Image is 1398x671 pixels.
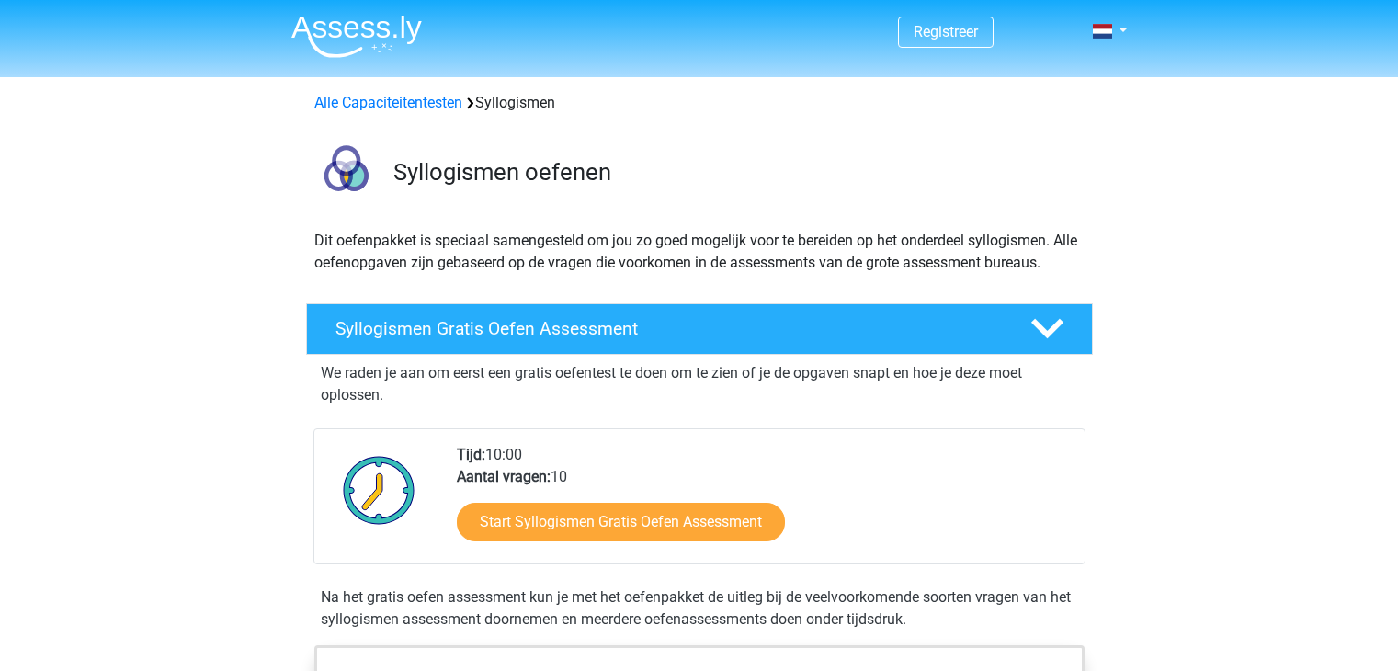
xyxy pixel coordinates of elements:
b: Aantal vragen: [457,468,551,485]
a: Syllogismen Gratis Oefen Assessment [299,303,1100,355]
a: Start Syllogismen Gratis Oefen Assessment [457,503,785,541]
h4: Syllogismen Gratis Oefen Assessment [335,318,1001,339]
div: Syllogismen [307,92,1092,114]
h3: Syllogismen oefenen [393,158,1078,187]
p: We raden je aan om eerst een gratis oefentest te doen om te zien of je de opgaven snapt en hoe je... [321,362,1078,406]
img: Assessly [291,15,422,58]
div: Na het gratis oefen assessment kun je met het oefenpakket de uitleg bij de veelvoorkomende soorte... [313,586,1085,631]
a: Alle Capaciteitentesten [314,94,462,111]
div: 10:00 10 [443,444,1084,563]
p: Dit oefenpakket is speciaal samengesteld om jou zo goed mogelijk voor te bereiden op het onderdee... [314,230,1085,274]
b: Tijd: [457,446,485,463]
img: syllogismen [307,136,385,214]
a: Registreer [914,23,978,40]
img: Klok [333,444,426,536]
